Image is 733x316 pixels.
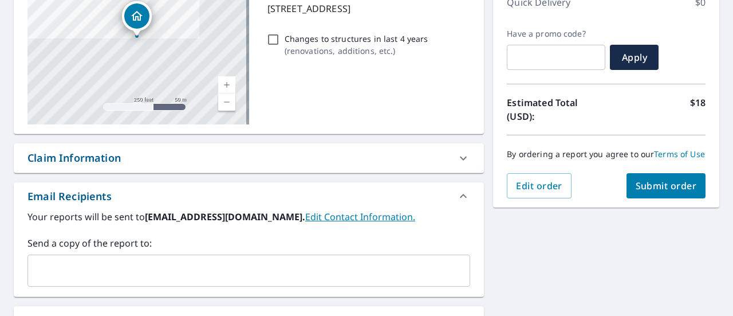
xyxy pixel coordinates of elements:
button: Edit order [507,173,572,198]
div: Email Recipients [27,189,112,204]
button: Submit order [626,173,706,198]
a: Terms of Use [654,149,705,159]
p: ( renovations, additions, etc. ) [285,45,428,57]
label: Send a copy of the report to: [27,236,470,250]
button: Apply [610,45,659,70]
p: Changes to structures in last 4 years [285,33,428,45]
p: [STREET_ADDRESS] [267,2,466,15]
div: Claim Information [27,150,121,166]
a: Current Level 17, Zoom Out [218,93,235,111]
p: Estimated Total (USD): [507,96,606,123]
a: EditContactInfo [305,210,415,223]
span: Apply [619,51,649,64]
label: Have a promo code? [507,29,605,39]
label: Your reports will be sent to [27,210,470,224]
span: Submit order [636,180,697,192]
p: By ordering a report you agree to our [507,149,706,159]
p: $18 [690,96,706,123]
span: Edit order [516,180,562,192]
b: [EMAIL_ADDRESS][DOMAIN_NAME]. [145,210,305,223]
div: Claim Information [14,143,484,173]
div: Dropped pin, building 1, Residential property, 8841 Briarwood Ln Orland Park, IL 60462 [122,1,152,37]
div: Email Recipients [14,182,484,210]
a: Current Level 17, Zoom In [218,76,235,93]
